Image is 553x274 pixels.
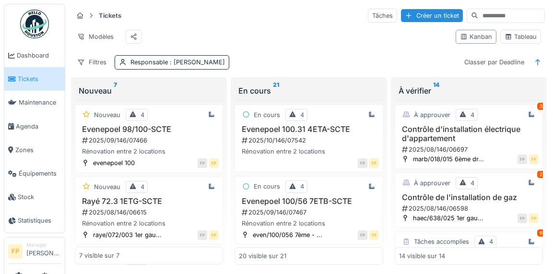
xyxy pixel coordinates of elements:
div: Tâches [368,9,397,23]
div: 14 visible sur 14 [399,251,445,260]
div: FP [369,230,379,240]
div: 3 [537,103,545,110]
h3: Contrôle de l'installation de gaz [399,193,539,202]
span: Dashboard [17,51,61,60]
div: 4 [300,182,304,191]
div: FP [358,158,367,168]
div: 4 [141,182,144,191]
div: En cours [254,182,280,191]
div: Tâches accomplies [414,237,469,246]
div: FP [198,158,207,168]
div: 20 visible sur 21 [239,251,286,260]
div: Rénovation entre 2 locations [79,219,219,228]
a: Dashboard [4,44,65,67]
div: 4 [300,110,304,119]
a: FP Manager[PERSON_NAME] [8,241,61,264]
div: Nouveau [94,182,120,191]
div: 2 [537,171,545,178]
span: Équipements [19,169,61,178]
span: Stock [18,192,61,202]
span: : [PERSON_NAME] [168,59,225,66]
img: Badge_color-CXgf-gQk.svg [20,10,49,38]
a: Zones [4,138,65,162]
h3: Contrôle d'installation électrique d'appartement [399,125,539,143]
div: 2025/10/146/07542 [241,136,378,145]
div: Manager [26,241,61,249]
div: haec/638/025 1er gau... [413,214,483,223]
a: Agenda [4,115,65,138]
a: Maintenance [4,91,65,114]
div: Rénovation entre 2 locations [239,219,378,228]
li: FP [8,244,23,259]
div: À vérifier [399,85,539,96]
div: Rénovation entre 2 locations [239,147,378,156]
div: En cours [238,85,379,96]
span: Maintenance [19,98,61,107]
sup: 14 [433,85,439,96]
div: À approuver [414,110,450,119]
span: Agenda [16,122,61,131]
div: Nouveau [94,110,120,119]
div: 2025/08/146/06615 [81,208,219,217]
div: FP [529,214,539,223]
div: À approuver [414,179,450,188]
div: En cours [254,110,280,119]
div: FP [209,230,219,240]
div: Filtres [73,55,111,69]
sup: 21 [273,85,279,96]
strong: Tickets [95,11,125,20]
div: FP [518,214,527,223]
div: evenepoel 100 [93,158,135,167]
div: even/100/056 7ème - ... [253,230,322,239]
div: 2025/08/146/06697 [401,145,539,154]
div: Modèles [73,30,118,44]
div: Nouveau [79,85,219,96]
div: 4 [141,110,144,119]
h3: Evenepoel 98/100-SCTE [79,125,219,134]
div: Créer un ticket [401,9,463,22]
div: Kanban [460,32,492,41]
div: raye/072/003 1er gau... [93,230,162,239]
div: Classer par Deadline [460,55,529,69]
div: FP [358,230,367,240]
div: 2025/09/146/07466 [81,136,219,145]
li: [PERSON_NAME] [26,241,61,262]
a: Statistiques [4,209,65,232]
div: 4 [471,179,474,188]
a: Équipements [4,162,65,185]
div: FP [369,158,379,168]
div: marb/018/015 6ème dr... [413,155,484,164]
h3: Rayé 72.3 1ETG-SCTE [79,197,219,206]
h3: Evenepoel 100.31 4ETA-SCTE [239,125,378,134]
div: FP [518,155,527,164]
div: 4 [471,110,474,119]
a: Stock [4,185,65,209]
div: 2025/08/146/06598 [401,204,539,213]
div: FP [198,230,207,240]
div: Tableau [505,32,537,41]
div: FP [529,155,539,164]
span: Statistiques [18,216,61,225]
span: Zones [15,145,61,155]
div: Responsable [130,58,225,67]
a: Tickets [4,67,65,91]
h3: Evenepoel 100/56 7ETB-SCTE [239,197,378,206]
sup: 7 [114,85,117,96]
div: 4 [489,237,493,246]
div: FP [209,158,219,168]
div: 2025/09/146/07467 [241,208,378,217]
div: Rénovation entre 2 locations [79,147,219,156]
div: 7 visible sur 7 [79,251,119,260]
div: 6 [537,229,545,237]
span: Tickets [18,74,61,83]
